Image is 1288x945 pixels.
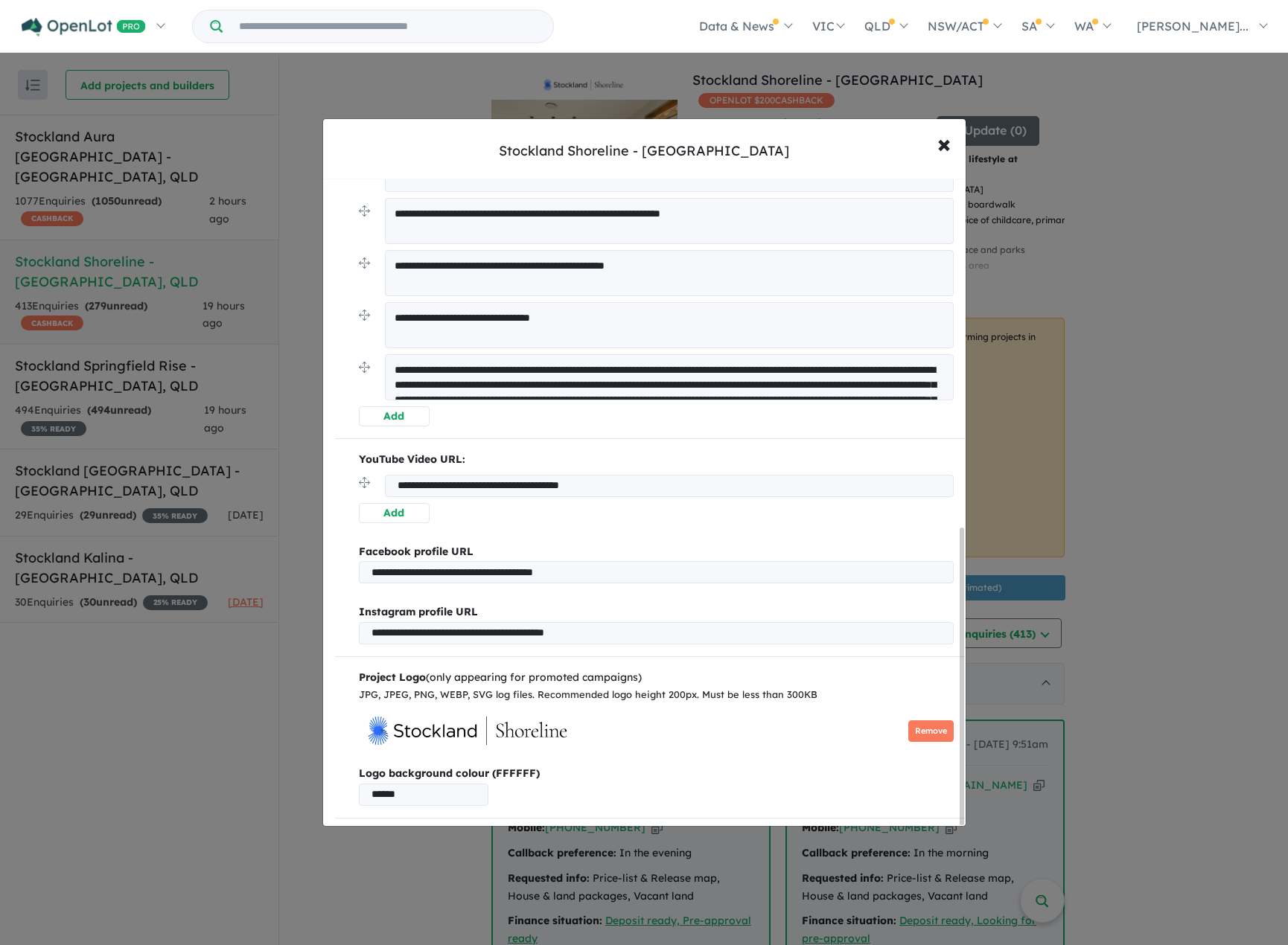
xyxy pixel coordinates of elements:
img: drag.svg [359,362,370,373]
button: Remove [908,720,954,742]
img: drag.svg [359,477,370,488]
b: Logo background colour (FFFFFF) [359,765,954,783]
button: Add [359,406,430,426]
span: [PERSON_NAME]... [1137,19,1249,33]
img: drag.svg [359,310,370,321]
div: (only appearing for promoted campaigns) [359,669,954,687]
b: Project Logo [359,670,426,684]
img: Openlot PRO Logo White [22,18,146,36]
p: YouTube Video URL: [359,451,954,469]
span: × [937,127,951,159]
button: Add [359,503,430,523]
img: Stockland%20Shoreline%20-%20Redland%20Bay___1742954899.jpg [359,708,582,753]
b: Instagram profile URL [359,605,478,618]
input: Try estate name, suburb, builder or developer [226,10,550,42]
b: Facebook profile URL [359,545,474,558]
div: JPG, JPEG, PNG, WEBP, SVG log files. Recommended logo height 200px. Must be less than 300KB [359,687,954,703]
img: drag.svg [359,257,370,269]
div: Stockland Shoreline - [GEOGRAPHIC_DATA] [499,141,789,161]
img: drag.svg [359,205,370,217]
